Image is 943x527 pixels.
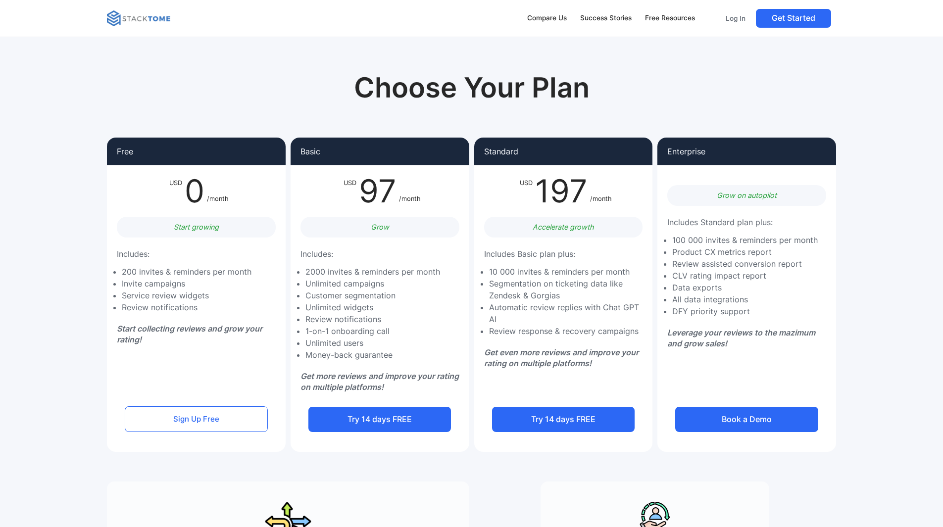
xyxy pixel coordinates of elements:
p: Log In [726,14,745,23]
p: Enterprise [667,147,705,155]
h1: Choose Your Plan [314,71,629,104]
div: USD [169,175,182,207]
li: 100 000 invites & reminders per month [672,234,818,246]
li: Review assisted conversion report [672,258,818,270]
li: Customer segmentation [305,289,440,301]
em: Get more reviews and improve your rating on multiple platforms! [300,371,459,392]
li: Data exports [672,282,818,293]
a: Free Resources [640,8,699,29]
li: Product CX metrics report [672,246,818,258]
div: /month [590,175,612,207]
em: Grow [371,223,389,231]
a: Log In [719,9,752,28]
li: Unlimited campaigns [305,278,440,289]
a: Sign Up Free [125,406,267,432]
div: USD [520,175,533,207]
p: Standard [484,147,518,155]
em: Accelerate growth [533,223,594,231]
div: /month [207,175,229,207]
div: USD [344,175,356,207]
a: Get Started [756,9,831,28]
li: 2000 invites & reminders per month [305,266,440,278]
a: Try 14 days FREE [308,407,451,432]
p: Free [117,147,133,155]
a: Try 14 days FREE [492,407,635,432]
a: Compare Us [523,8,572,29]
em: Start collecting reviews and grow your rating! [117,324,262,344]
div: 0 [182,175,207,207]
p: Basic [300,147,320,155]
li: Unlimited widgets [305,301,440,313]
li: DFY priority support [672,305,818,317]
li: Review notifications [305,313,440,325]
li: Review notifications [122,301,251,313]
p: Includes Basic plan plus: [484,247,575,261]
em: Leverage your reviews to the mazimum and grow sales! [667,328,815,348]
em: Grow on autopilot [717,191,777,199]
li: Unlimited users [305,337,440,349]
li: 200 invites & reminders per month [122,266,251,278]
p: Includes Standard plan plus: [667,216,773,229]
div: Free Resources [645,13,695,24]
li: Review response & recovery campaigns [489,325,648,337]
div: Compare Us [527,13,567,24]
li: Segmentation on ticketing data like Zendesk & Gorgias [489,278,648,301]
a: Success Stories [575,8,636,29]
li: All data integrations [672,293,818,305]
li: Money-back guarantee [305,349,440,361]
div: 197 [533,175,590,207]
div: Success Stories [580,13,632,24]
li: Automatic review replies with Chat GPT AI [489,301,648,325]
em: Start growing [174,223,219,231]
div: 97 [356,175,399,207]
li: CLV rating impact report [672,270,818,282]
a: Book a Demo [675,407,818,432]
li: Invite campaigns [122,278,251,289]
li: 10 000 invites & reminders per month [489,266,648,278]
em: Get even more reviews and improve your rating on multiple platforms! [484,347,639,368]
li: Service review widgets [122,289,251,301]
li: 1-on-1 onboarding call [305,325,440,337]
p: Includes: [117,247,149,261]
p: Includes: [300,247,333,261]
div: /month [399,175,421,207]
